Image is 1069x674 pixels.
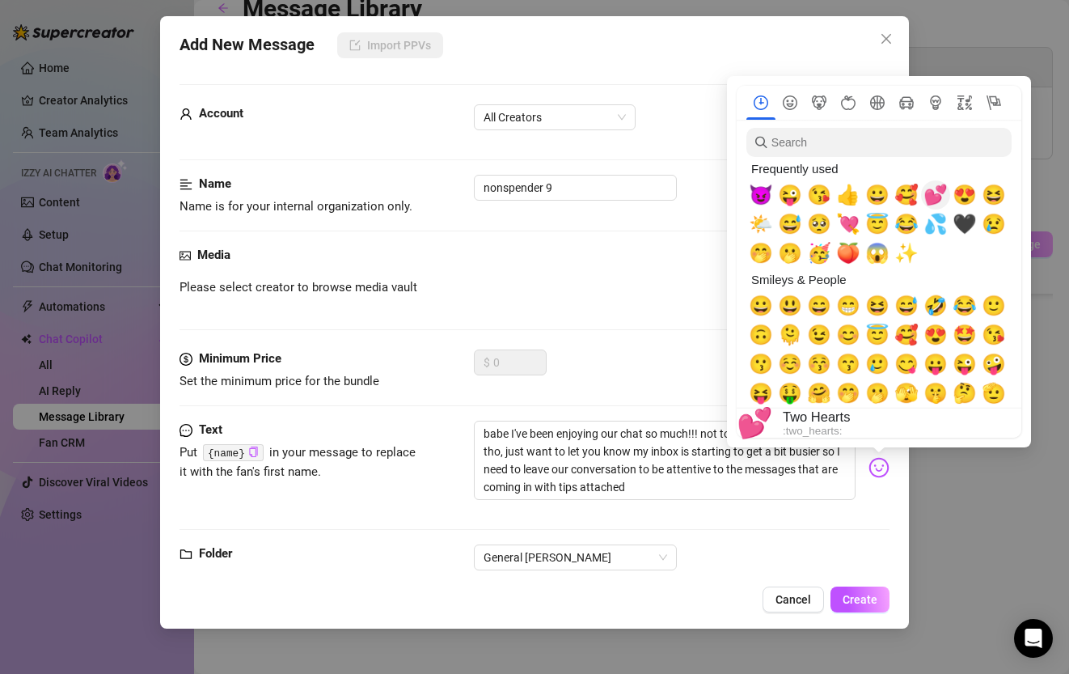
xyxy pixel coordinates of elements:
[180,421,192,440] span: message
[248,447,259,457] span: copy
[180,104,192,124] span: user
[484,105,626,129] span: All Creators
[830,587,889,613] button: Create
[203,444,264,461] code: {name}
[484,545,667,570] span: General Convo
[197,248,230,262] strong: Media
[180,374,379,388] span: Set the minimum price for the bundle
[248,447,259,459] button: Click to Copy
[180,445,416,479] span: Put in your message to replace it with the fan's first name.
[180,350,192,369] span: dollar
[474,421,855,500] textarea: babe I've been enjoying our chat so much!!! not to be rude and abrupt tho, just want to let you k...
[474,175,677,201] input: Enter a name
[180,199,412,214] span: Name is for your internal organization only.
[868,457,889,478] img: svg%3e
[199,106,243,121] strong: Account
[199,422,222,437] strong: Text
[880,32,893,45] span: close
[199,546,232,561] strong: Folder
[199,351,281,366] strong: Minimum Price
[337,32,443,58] button: Import PPVs
[180,32,315,58] span: Add New Message
[843,593,877,606] span: Create
[199,176,231,191] strong: Name
[180,246,191,265] span: picture
[180,175,192,194] span: align-left
[180,278,417,298] span: Please select creator to browse media vault
[763,587,824,613] button: Cancel
[1014,619,1053,658] div: Open Intercom Messenger
[873,26,899,52] button: Close
[873,32,899,45] span: Close
[180,545,192,564] span: folder
[775,593,811,606] span: Cancel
